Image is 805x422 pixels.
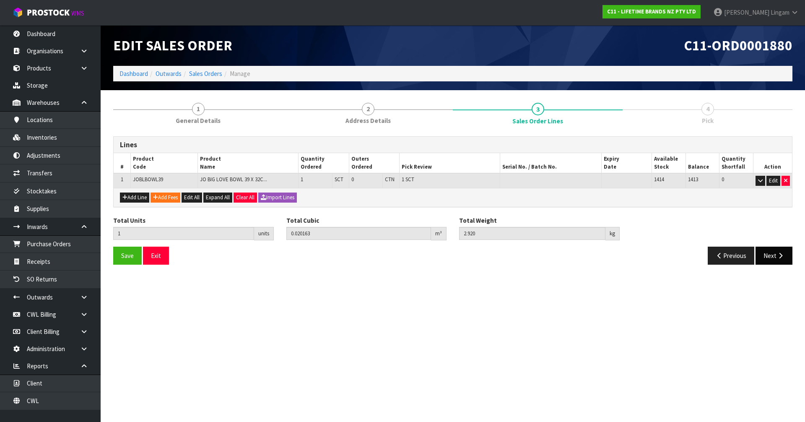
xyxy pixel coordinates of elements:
span: Lingam [771,8,789,16]
span: Expand All [206,194,230,201]
button: Add Line [120,193,149,203]
span: Address Details [345,116,391,125]
button: Previous [708,247,755,265]
button: Add Fees [151,193,180,203]
input: Total Weight [459,227,605,240]
span: Manage [230,70,250,78]
label: Total Units [113,216,145,225]
small: WMS [71,9,84,17]
span: JOBLBOWL39 [133,176,163,183]
div: units [254,227,274,240]
span: Edit Sales Order [113,36,232,54]
th: Serial No. / Batch No. [500,153,601,173]
span: 1413 [688,176,698,183]
h3: Lines [120,141,786,149]
button: Clear All [234,193,257,203]
span: C11-ORD0001880 [684,36,792,54]
strong: C11 - LIFETIME BRANDS NZ PTY LTD [607,8,696,15]
a: Dashboard [119,70,148,78]
th: Action [753,153,792,173]
span: [PERSON_NAME] [724,8,769,16]
span: 0 [722,176,724,183]
span: 3 [532,103,544,115]
label: Total Cubic [286,216,319,225]
th: Product Name [198,153,299,173]
a: Outwards [156,70,182,78]
span: 1 [301,176,303,183]
span: JO BIG LOVE BOWL 39 X 32C... [200,176,267,183]
button: Edit [766,176,780,186]
th: Quantity Ordered [299,153,349,173]
span: Save [121,252,134,260]
th: Product Code [130,153,198,173]
span: ProStock [27,7,70,18]
span: Pick [702,116,714,125]
th: Pick Review [400,153,500,173]
th: Outers Ordered [349,153,399,173]
button: Edit All [182,193,202,203]
th: Available Stock [652,153,686,173]
th: Balance [686,153,719,173]
button: Exit [143,247,169,265]
span: 0 [351,176,354,183]
span: General Details [176,116,221,125]
button: Save [113,247,142,265]
span: 4 [701,103,714,115]
span: Sales Order Lines [512,117,563,125]
div: kg [605,227,620,240]
span: 1414 [654,176,664,183]
label: Total Weight [459,216,497,225]
span: 1 [192,103,205,115]
span: Sales Order Lines [113,130,792,271]
button: Expand All [203,193,232,203]
span: SCT [335,176,343,183]
button: Next [756,247,792,265]
span: 1 [121,176,123,183]
span: 2 [362,103,374,115]
img: cube-alt.png [13,7,23,18]
th: Expiry Date [601,153,652,173]
span: 1 SCT [402,176,414,183]
input: Total Units [113,227,254,240]
span: CTN [385,176,395,183]
input: Total Cubic [286,227,431,240]
th: Quantity Shortfall [719,153,753,173]
div: m³ [431,227,447,240]
button: Import Lines [258,193,297,203]
th: # [114,153,130,173]
a: Sales Orders [189,70,222,78]
a: C11 - LIFETIME BRANDS NZ PTY LTD [602,5,701,18]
